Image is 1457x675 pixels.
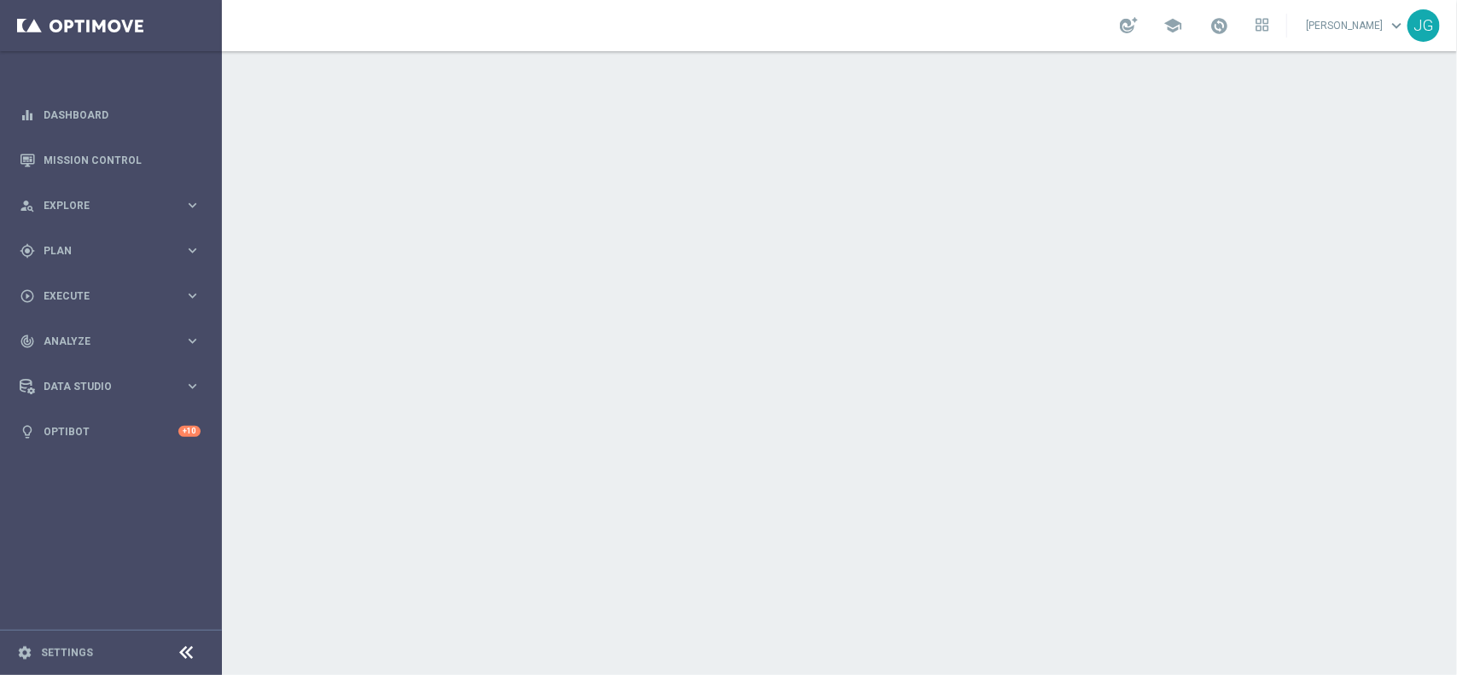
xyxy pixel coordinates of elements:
[1387,16,1406,35] span: keyboard_arrow_down
[44,246,184,256] span: Plan
[20,424,35,439] i: lightbulb
[44,201,184,211] span: Explore
[184,197,201,213] i: keyboard_arrow_right
[44,291,184,301] span: Execute
[19,289,201,303] button: play_circle_outline Execute keyboard_arrow_right
[20,243,35,259] i: gps_fixed
[44,381,184,392] span: Data Studio
[20,108,35,123] i: equalizer
[19,335,201,348] button: track_changes Analyze keyboard_arrow_right
[41,648,93,658] a: Settings
[1407,9,1440,42] div: JG
[20,334,35,349] i: track_changes
[44,92,201,137] a: Dashboard
[19,154,201,167] button: Mission Control
[20,379,184,394] div: Data Studio
[44,137,201,183] a: Mission Control
[44,409,178,454] a: Optibot
[20,334,184,349] div: Analyze
[20,288,35,304] i: play_circle_outline
[19,380,201,393] button: Data Studio keyboard_arrow_right
[19,425,201,439] button: lightbulb Optibot +10
[17,645,32,660] i: settings
[184,288,201,304] i: keyboard_arrow_right
[20,198,184,213] div: Explore
[44,336,184,346] span: Analyze
[20,288,184,304] div: Execute
[178,426,201,437] div: +10
[20,409,201,454] div: Optibot
[19,244,201,258] button: gps_fixed Plan keyboard_arrow_right
[20,198,35,213] i: person_search
[20,243,184,259] div: Plan
[20,137,201,183] div: Mission Control
[184,242,201,259] i: keyboard_arrow_right
[19,108,201,122] button: equalizer Dashboard
[184,333,201,349] i: keyboard_arrow_right
[184,378,201,394] i: keyboard_arrow_right
[19,199,201,212] button: person_search Explore keyboard_arrow_right
[20,92,201,137] div: Dashboard
[1163,16,1182,35] span: school
[1304,13,1407,38] a: [PERSON_NAME]keyboard_arrow_down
